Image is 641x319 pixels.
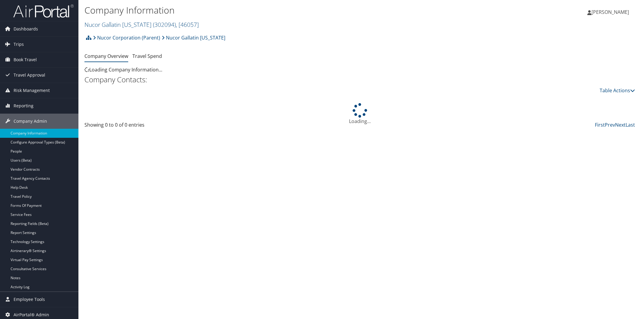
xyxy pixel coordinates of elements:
span: [PERSON_NAME] [592,9,629,15]
a: Company Overview [84,53,128,59]
span: Loading Company Information... [84,66,162,73]
span: Company Admin [14,114,47,129]
a: Table Actions [600,87,635,94]
span: Dashboards [14,21,38,36]
span: Book Travel [14,52,37,67]
a: Prev [605,122,615,128]
span: Reporting [14,98,33,113]
a: Nucor Corporation (Parent) [93,32,160,44]
a: First [595,122,605,128]
a: Nucor Gallatin [US_STATE] [84,21,199,29]
div: Showing 0 to 0 of 0 entries [84,121,215,131]
h1: Company Information [84,4,452,17]
a: [PERSON_NAME] [587,3,635,21]
span: ( 302094 ) [153,21,176,29]
span: , [ 46057 ] [176,21,199,29]
div: Loading... [84,103,635,125]
h2: Company Contacts: [84,74,635,85]
a: Nucor Gallatin [US_STATE] [162,32,225,44]
a: Last [626,122,635,128]
span: Risk Management [14,83,50,98]
img: airportal-logo.png [13,4,74,18]
span: Trips [14,37,24,52]
a: Travel Spend [132,53,162,59]
span: Employee Tools [14,292,45,307]
span: Travel Approval [14,68,45,83]
a: Next [615,122,626,128]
